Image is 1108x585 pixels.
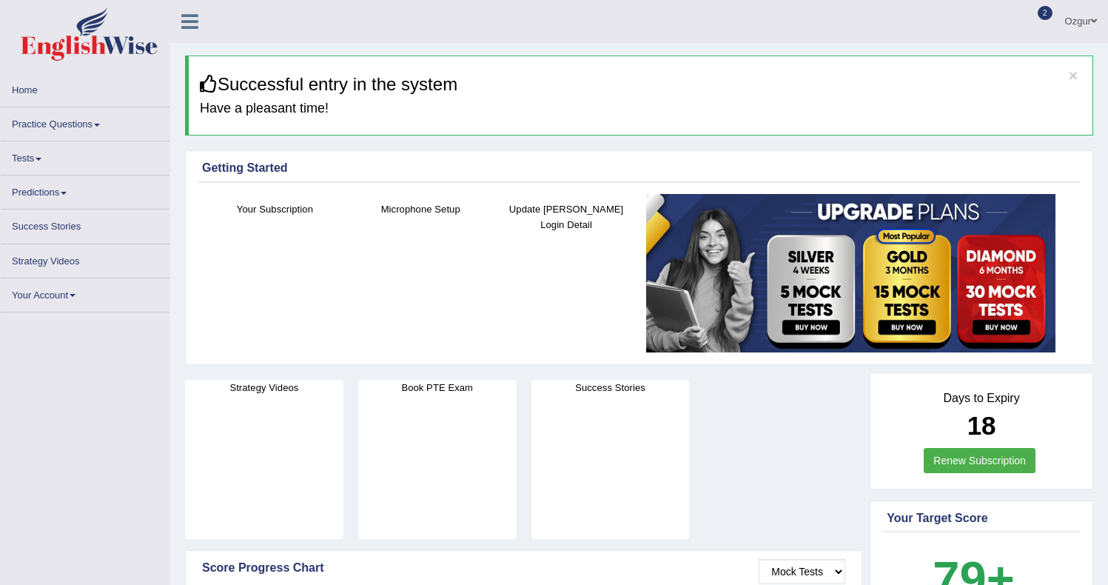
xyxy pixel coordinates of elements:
[209,201,340,217] h4: Your Subscription
[501,201,632,233] h4: Update [PERSON_NAME] Login Detail
[1069,67,1078,83] button: ×
[531,380,690,395] h4: Success Stories
[200,101,1081,116] h4: Have a pleasant time!
[924,448,1035,473] a: Renew Subscription
[1,175,169,204] a: Predictions
[185,380,343,395] h4: Strategy Videos
[355,201,486,217] h4: Microphone Setup
[887,392,1076,405] h4: Days to Expiry
[967,411,996,440] b: 18
[1,73,169,102] a: Home
[1,244,169,273] a: Strategy Videos
[1,278,169,307] a: Your Account
[1,107,169,136] a: Practice Questions
[358,380,517,395] h4: Book PTE Exam
[202,159,1076,177] div: Getting Started
[887,509,1076,527] div: Your Target Score
[1,210,169,238] a: Success Stories
[646,194,1055,352] img: small5.jpg
[1038,6,1052,20] span: 2
[200,75,1081,94] h3: Successful entry in the system
[202,559,845,577] div: Score Progress Chart
[1,141,169,170] a: Tests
